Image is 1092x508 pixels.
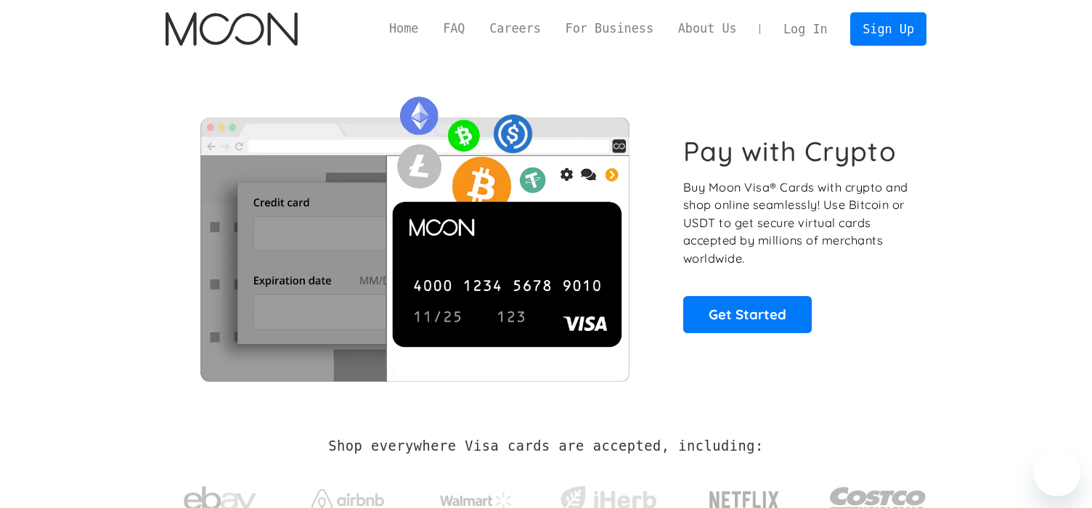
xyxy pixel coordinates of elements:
h1: Pay with Crypto [683,135,897,168]
a: Get Started [683,296,812,332]
a: Careers [477,20,553,38]
a: Sign Up [850,12,926,45]
a: For Business [553,20,666,38]
a: Home [377,20,431,38]
h2: Shop everywhere Visa cards are accepted, including: [328,438,763,454]
a: home [166,12,297,46]
a: Log In [771,13,839,45]
a: About Us [666,20,749,38]
iframe: Knop om het berichtenvenster te openen [1034,450,1080,496]
p: Buy Moon Visa® Cards with crypto and shop online seamlessly! Use Bitcoin or USDT to get secure vi... [683,179,910,268]
a: FAQ [431,20,477,38]
img: Moon Cards let you spend your crypto anywhere Visa is accepted. [166,86,663,381]
img: Moon Logo [166,12,297,46]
